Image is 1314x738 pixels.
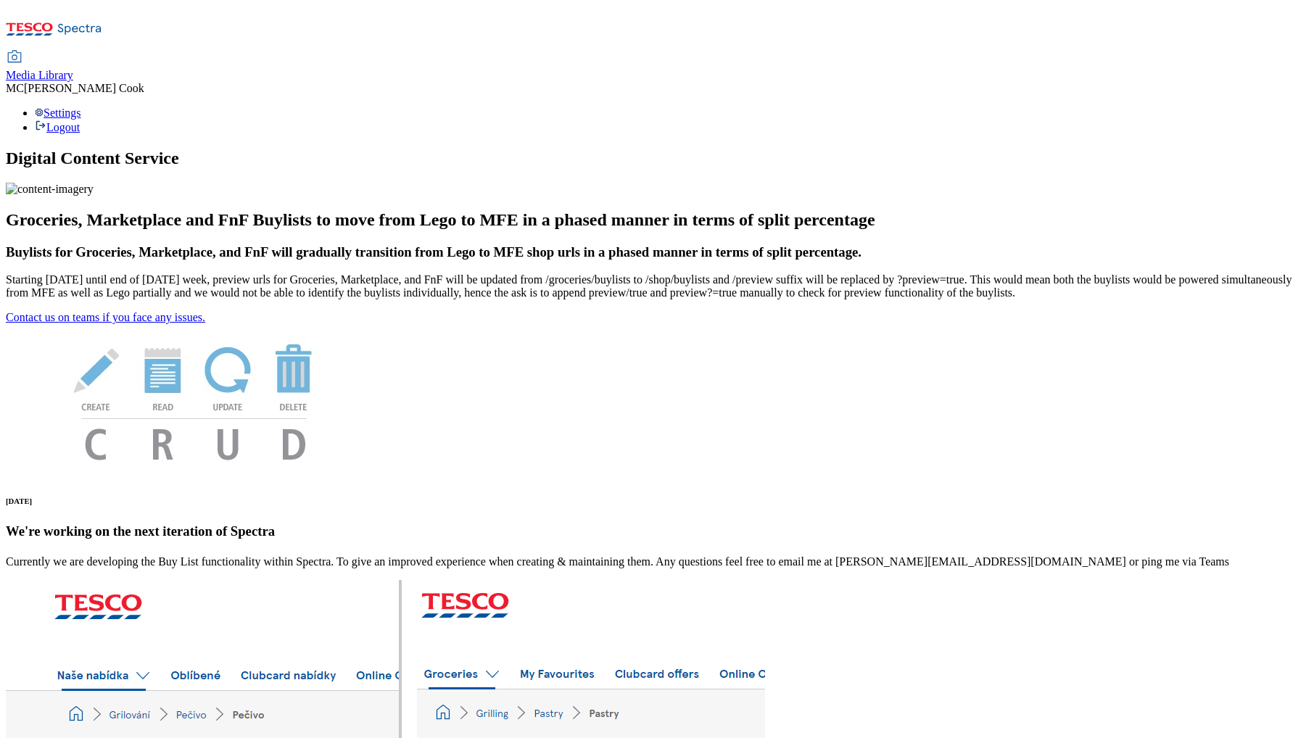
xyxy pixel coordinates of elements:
span: Media Library [6,69,73,81]
a: Logout [35,121,80,133]
img: content-imagery [6,183,94,196]
h2: Groceries, Marketplace and FnF Buylists to move from Lego to MFE in a phased manner in terms of s... [6,210,1308,230]
p: Currently we are developing the Buy List functionality within Spectra. To give an improved experi... [6,555,1308,568]
a: Contact us on teams if you face any issues. [6,311,205,323]
h6: [DATE] [6,497,1308,505]
p: Starting [DATE] until end of [DATE] week, preview urls for Groceries, Marketplace, and FnF will b... [6,273,1308,299]
a: Media Library [6,51,73,82]
h1: Digital Content Service [6,149,1308,168]
h3: We're working on the next iteration of Spectra [6,523,1308,539]
h3: Buylists for Groceries, Marketplace, and FnF will gradually transition from Lego to MFE shop urls... [6,244,1308,260]
img: News Image [6,324,383,476]
span: MC [6,82,24,94]
span: [PERSON_NAME] Cook [24,82,144,94]
a: Settings [35,107,81,119]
